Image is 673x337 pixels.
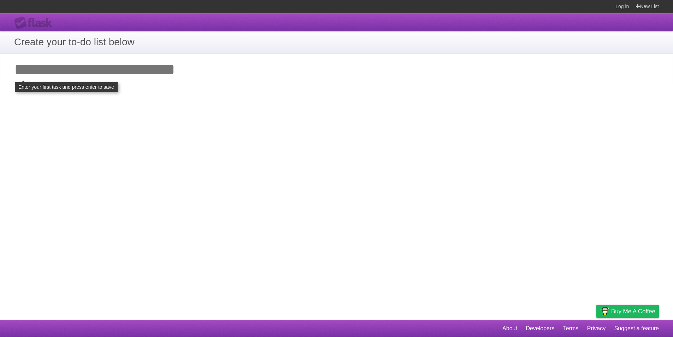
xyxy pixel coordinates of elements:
[14,35,659,50] h1: Create your to-do list below
[14,17,57,29] div: Flask
[611,305,655,318] span: Buy me a coffee
[596,305,659,318] a: Buy me a coffee
[600,305,609,317] img: Buy me a coffee
[563,322,579,335] a: Terms
[614,322,659,335] a: Suggest a feature
[587,322,606,335] a: Privacy
[526,322,554,335] a: Developers
[502,322,517,335] a: About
